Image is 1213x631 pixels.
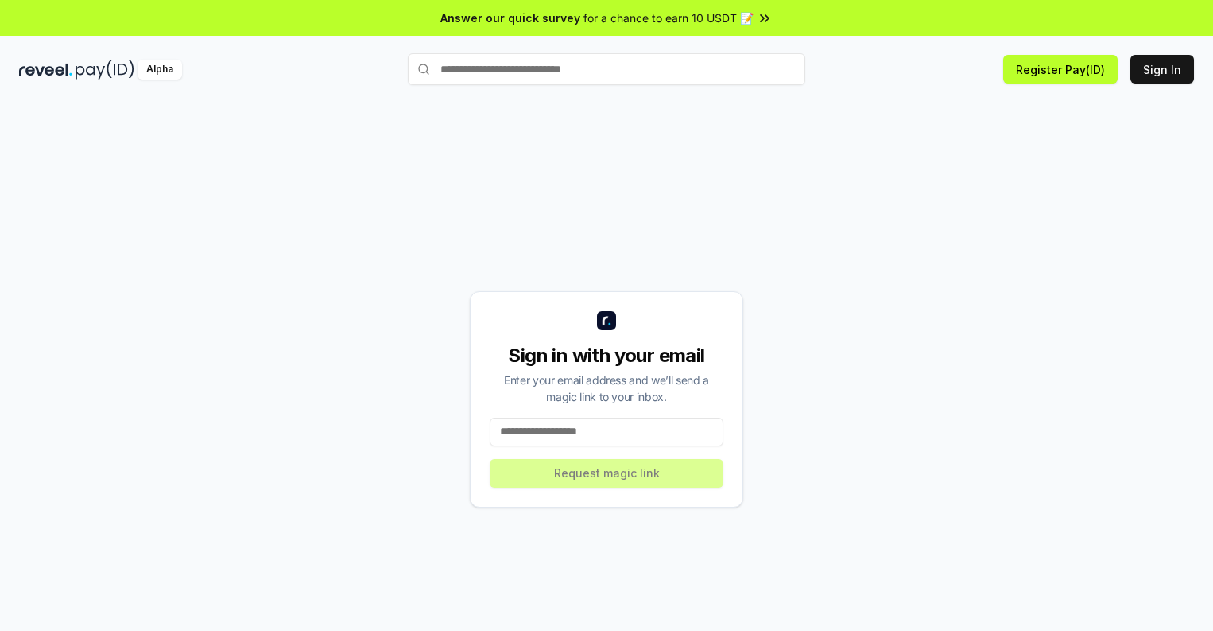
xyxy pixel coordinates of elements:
span: Answer our quick survey [440,10,580,26]
div: Sign in with your email [490,343,723,368]
span: for a chance to earn 10 USDT 📝 [583,10,754,26]
img: reveel_dark [19,60,72,80]
img: pay_id [76,60,134,80]
div: Alpha [138,60,182,80]
div: Enter your email address and we’ll send a magic link to your inbox. [490,372,723,405]
button: Register Pay(ID) [1003,55,1118,84]
img: logo_small [597,311,616,330]
button: Sign In [1130,55,1194,84]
